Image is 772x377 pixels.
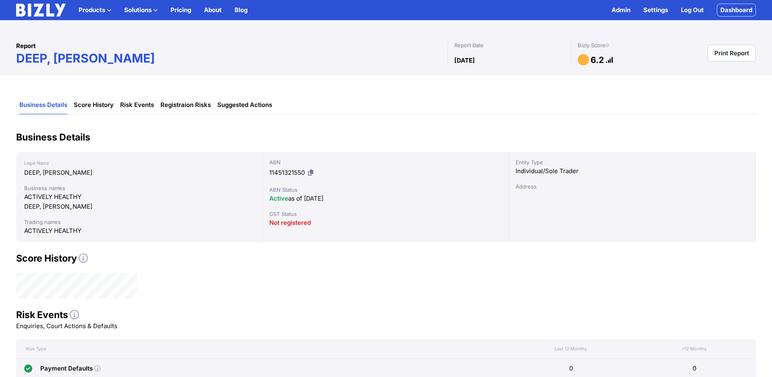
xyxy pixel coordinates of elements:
h1: 6.2 [591,54,604,65]
a: Dashboard [717,4,756,17]
div: as of [DATE] [269,194,503,203]
a: Print Report [707,45,756,62]
h1: DEEP, [PERSON_NAME] [16,51,447,65]
div: ACTIVELY HEALTHY [24,192,254,202]
div: Individual/Sole Trader [516,166,749,176]
div: Address [516,182,749,191]
h2: Score History [16,252,756,265]
a: Blog [235,5,248,15]
div: ACTIVELY HEALTHY [24,226,254,236]
a: Pricing [171,5,191,15]
div: [DATE] [454,56,564,65]
div: Legal Name [24,158,254,168]
span: Not registered [269,219,311,226]
div: ABN Status [269,186,503,194]
div: Payment Defaults [40,364,93,373]
a: Risk Events [120,96,154,114]
div: DEEP, [PERSON_NAME] [24,168,254,178]
div: Report [16,41,447,51]
h2: Risk Events [16,308,756,321]
button: Solutions [124,5,158,15]
span: >12 Months [680,346,708,352]
a: Registraion Risks [160,96,211,114]
div: Risk Type [16,346,509,352]
a: Log Out [681,5,704,15]
div: Business names [24,184,254,192]
a: About [204,5,222,15]
div: DEEP, [PERSON_NAME] [24,202,254,212]
a: Business Details [19,96,67,114]
div: ABN [269,158,503,166]
span: Last 12 Months [555,346,587,352]
div: Entity Type [516,158,749,166]
a: Settings [643,5,668,15]
span: 11451321550 [269,169,305,176]
button: Products [79,5,111,15]
p: Enquiries, Court Actions & Defaults [16,321,756,331]
a: Score History [74,96,114,114]
div: Trading names [24,218,254,226]
div: Bizly Score [578,41,613,49]
h2: Business Details [16,131,756,144]
div: GST Status [269,210,503,218]
a: Suggested Actions [217,96,272,114]
a: Admin [612,5,631,15]
div: Report Date [454,41,564,49]
span: Active [269,195,288,202]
